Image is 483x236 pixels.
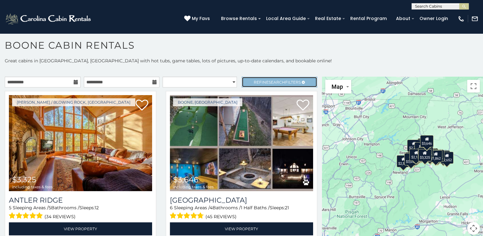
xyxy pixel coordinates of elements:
[393,14,413,24] a: About
[173,175,198,184] span: $3,646
[9,222,152,235] a: View Property
[269,80,285,85] span: Search
[173,185,214,189] span: including taxes & fees
[312,14,344,24] a: Real Estate
[5,12,93,25] img: White-1-2.png
[12,185,53,189] span: including taxes & fees
[9,196,152,205] a: Antler Ridge
[404,153,418,165] div: $3,034
[95,205,99,211] span: 12
[12,98,135,106] a: [PERSON_NAME] / Blowing Rock, [GEOGRAPHIC_DATA]
[192,15,210,22] span: My Favs
[420,145,433,157] div: $1,495
[467,80,480,93] button: Toggle fullscreen view
[285,205,289,211] span: 21
[409,149,423,161] div: $2,152
[440,152,453,164] div: $2,652
[418,147,431,159] div: $1,447
[9,95,152,191] img: Antler Ridge
[429,150,442,162] div: $1,862
[418,149,431,161] div: $3,325
[170,196,313,205] a: [GEOGRAPHIC_DATA]
[471,15,478,22] img: mail-regular-white.png
[420,135,433,147] div: $3,646
[49,205,51,211] span: 5
[241,205,270,211] span: 1 Half Baths /
[9,95,152,191] a: Antler Ridge $3,325 including taxes & fees
[242,77,318,87] a: RefineSearchFilters
[170,95,313,191] a: Wildlife Manor $3,646 including taxes & fees
[136,99,148,112] a: Add to favorites
[170,205,313,221] div: Sleeping Areas / Bathrooms / Sleeps:
[44,212,76,221] span: (34 reviews)
[458,15,465,22] img: phone-regular-white.png
[218,14,260,24] a: Browse Rentals
[254,80,301,85] span: Refine Filters
[297,99,309,112] a: Add to favorites
[263,14,309,24] a: Local Area Guide
[9,205,152,221] div: Sleeping Areas / Bathrooms / Sleeps:
[347,14,390,24] a: Rental Program
[205,212,237,221] span: (45 reviews)
[467,222,480,235] button: Map camera controls
[332,83,343,90] span: Map
[170,196,313,205] h3: Wildlife Manor
[397,155,410,167] div: $2,598
[184,15,211,22] a: My Favs
[416,14,451,24] a: Owner Login
[12,175,36,184] span: $3,325
[407,139,420,151] div: $2,289
[173,98,242,106] a: Boone, [GEOGRAPHIC_DATA]
[170,205,173,211] span: 6
[9,205,11,211] span: 5
[325,80,351,94] button: Change map style
[414,142,427,154] div: $3,180
[431,149,444,162] div: $1,775
[170,95,313,191] img: Wildlife Manor
[210,205,212,211] span: 4
[170,222,313,235] a: View Property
